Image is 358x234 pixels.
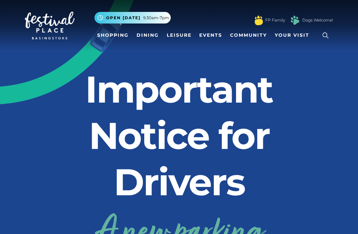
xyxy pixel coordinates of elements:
[197,29,225,41] a: Events
[106,15,141,21] span: Open [DATE]
[164,29,194,41] a: Leisure
[227,29,269,41] a: Community
[302,17,333,23] a: Dogs Welcome!
[78,66,280,205] h2: Important Notice for Drivers
[275,32,309,39] span: Your Visit
[265,17,285,23] a: FP Family
[143,15,169,21] span: 9.30am-7pm
[94,12,171,23] button: Open [DATE] 9.30am-7pm
[272,29,315,41] a: Your Visit
[134,29,161,41] a: Dining
[94,29,131,41] a: Shopping
[25,12,75,39] img: Festival Place Logo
